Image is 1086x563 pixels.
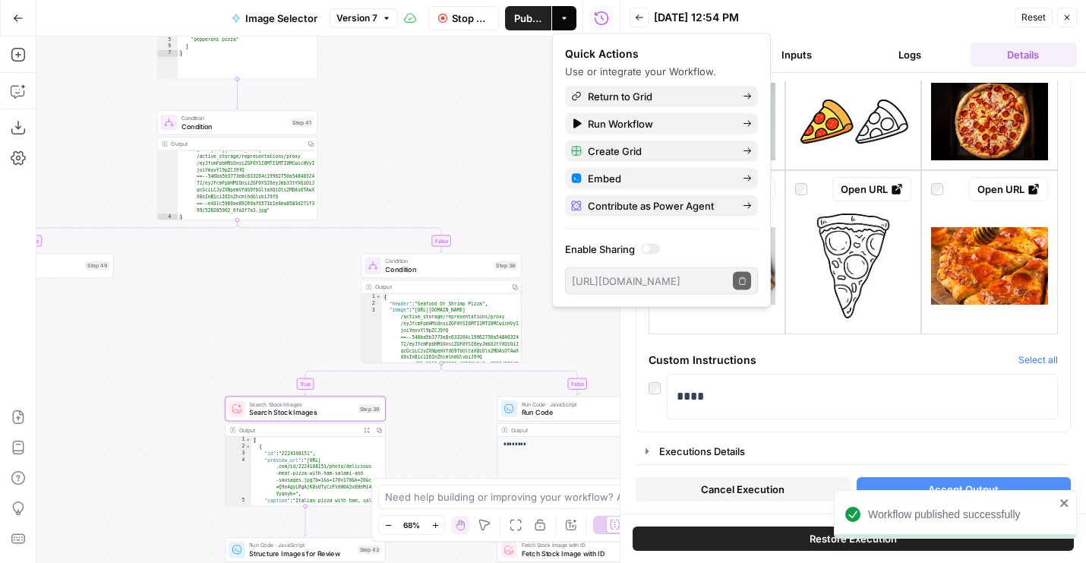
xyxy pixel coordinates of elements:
[522,548,630,558] span: Fetch Stock Image with ID
[403,519,420,531] span: 68%
[588,171,731,186] span: Embed
[157,43,178,50] div: 6
[494,261,517,270] div: Step 38
[358,404,381,413] div: Step 39
[225,397,385,507] div: Search Stock ImagesSearch Stock ImagesStep 39Output[ { "id":"2224108151", "preview_url":"[URL] .c...
[239,425,358,434] div: Output
[810,531,897,546] span: Restore Execution
[358,545,381,554] div: Step 43
[157,36,178,43] div: 5
[505,6,551,30] button: Publish
[291,118,313,127] div: Step 41
[245,437,251,444] span: Toggle code folding, rows 1 through 152
[633,527,1074,551] button: Restore Execution
[304,506,307,536] g: Edge from step_39 to step_43
[226,498,251,518] div: 5
[841,182,903,197] div: Open URL
[701,482,785,497] span: Cancel Execution
[857,477,1072,501] button: Accept Output
[588,116,731,131] span: Run Workflow
[795,207,912,324] img: hand-drawn-doodle-slice-of-pepperoni-pizza-on-white-background.jpg
[226,444,251,451] div: 2
[330,8,398,28] button: Version 7
[226,437,251,444] div: 1
[375,294,381,301] span: Toggle code folding, rows 1 through 4
[588,198,731,213] span: Contribute as Power Agent
[514,11,542,26] span: Publish
[1018,353,1058,368] button: Select all
[588,144,731,159] span: Create Grid
[157,50,178,57] div: 7
[441,363,579,395] g: Edge from step_38 to step_15
[1015,8,1053,27] button: Reset
[361,253,521,363] div: ConditionConditionStep 38Output{ "header":"Seafood Or Shrimp Pizza", "image":"[URL][DOMAIN_NAME] ...
[565,46,758,62] div: Quick Actions
[743,43,850,67] button: Inputs
[223,6,327,30] button: Image Selector
[969,177,1048,201] a: Open URL
[522,400,627,408] span: Run Code · JavaScript
[970,43,1077,67] button: Details
[977,182,1040,197] div: Open URL
[249,407,354,418] span: Search Stock Images
[245,11,317,26] span: Image Selector
[649,353,1012,368] span: Custom Instructions
[361,294,382,301] div: 1
[385,257,490,265] span: Condition
[795,93,912,150] img: cartoon-pizza-slice-icon.jpg
[522,407,627,418] span: Run Code
[1021,11,1046,24] span: Reset
[931,83,1048,160] img: italian-food.jpg
[249,548,353,558] span: Structure Images for Review
[565,242,758,257] label: Enable Sharing
[245,444,251,451] span: Toggle code folding, rows 2 through 6
[237,220,443,252] g: Edge from step_41 to step_38
[636,477,851,501] button: Cancel Execution
[157,213,178,220] div: 4
[249,400,354,408] span: Search Stock Images
[385,264,490,275] span: Condition
[931,227,1048,305] img: homemade-spicy-hot-honey-pepperoni-pizza.jpg
[182,114,286,122] span: Condition
[226,451,251,457] div: 3
[868,507,1055,522] div: Workflow published successfully
[659,444,1061,459] div: Executions Details
[588,89,731,104] span: Return to Grid
[157,147,178,214] div: 3
[361,300,382,307] div: 2
[497,397,657,507] div: Run Code · JavaScriptRun CodeOutput**** ****
[452,11,490,26] span: Stop Run
[375,283,506,291] div: Output
[928,482,999,497] span: Accept Output
[235,79,238,109] g: Edge from step_33 to step_41
[522,541,630,549] span: Fetch Stock Image with ID
[857,43,964,67] button: Logs
[304,363,441,395] g: Edge from step_38 to step_39
[182,121,286,131] span: Condition
[428,6,500,30] button: Stop Run
[832,177,911,201] a: Open URL
[226,457,251,497] div: 4
[249,541,353,549] span: Run Code · JavaScript
[86,261,109,270] div: Step 49
[336,11,377,25] span: Version 7
[511,425,642,434] div: Output
[1059,497,1070,509] button: close
[361,307,382,375] div: 3
[157,110,317,220] div: ConditionConditionStep 41Output "image":"[URL][DOMAIN_NAME] /active_storage/representations/proxy...
[171,140,301,148] div: Output
[565,65,716,77] span: Use or integrate your Workflow.
[636,439,1070,463] button: Executions Details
